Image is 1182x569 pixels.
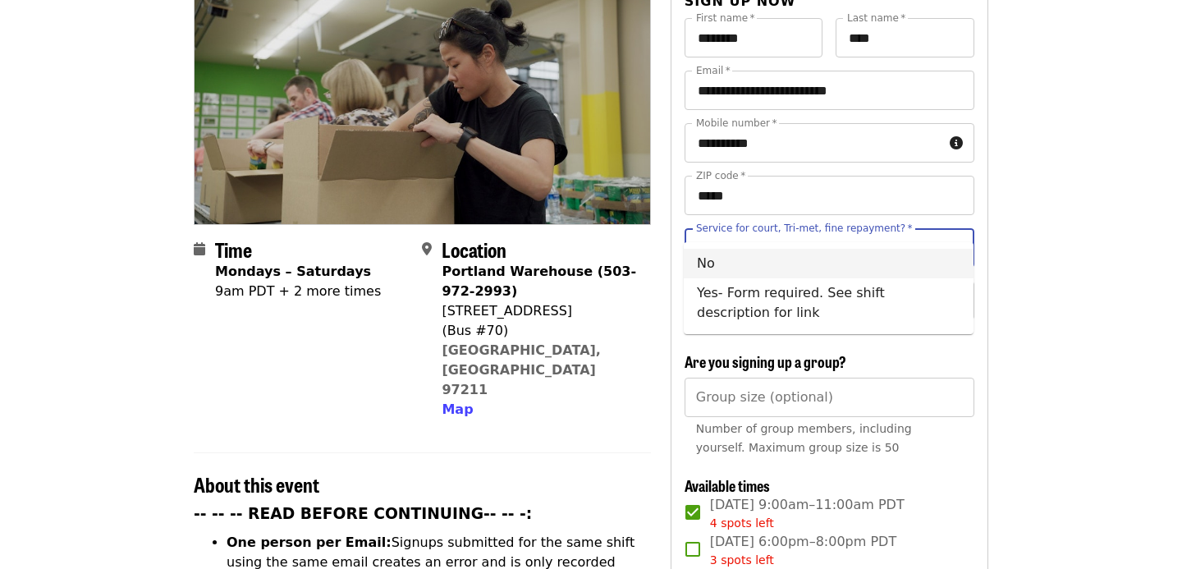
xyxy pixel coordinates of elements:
[215,235,252,264] span: Time
[684,278,974,328] li: Yes- Form required. See shift description for link
[442,301,637,321] div: [STREET_ADDRESS]
[696,13,755,23] label: First name
[442,342,601,397] a: [GEOGRAPHIC_DATA], [GEOGRAPHIC_DATA] 97211
[684,249,974,278] li: No
[836,18,974,57] input: Last name
[847,13,905,23] label: Last name
[442,235,506,264] span: Location
[685,351,846,372] span: Are you signing up a group?
[685,18,823,57] input: First name
[442,400,473,420] button: Map
[442,402,473,417] span: Map
[685,475,770,496] span: Available times
[696,171,745,181] label: ZIP code
[710,516,774,530] span: 4 spots left
[194,505,532,522] strong: -- -- -- READ BEFORE CONTINUING-- -- -:
[194,470,319,498] span: About this event
[946,236,969,259] button: Close
[215,264,371,279] strong: Mondays – Saturdays
[710,532,896,569] span: [DATE] 6:00pm–8:00pm PDT
[696,223,913,233] label: Service for court, Tri-met, fine repayment?
[442,321,637,341] div: (Bus #70)
[710,495,905,532] span: [DATE] 9:00am–11:00am PDT
[215,282,381,301] div: 9am PDT + 2 more times
[685,176,974,215] input: ZIP code
[696,118,777,128] label: Mobile number
[685,123,943,163] input: Mobile number
[696,422,912,454] span: Number of group members, including yourself. Maximum group size is 50
[422,241,432,257] i: map-marker-alt icon
[710,553,774,567] span: 3 spots left
[924,236,947,259] button: Clear
[194,241,205,257] i: calendar icon
[442,264,636,299] strong: Portland Warehouse (503-972-2993)
[685,378,974,417] input: [object Object]
[696,66,731,76] label: Email
[685,71,974,110] input: Email
[950,135,963,151] i: circle-info icon
[227,535,392,550] strong: One person per Email:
